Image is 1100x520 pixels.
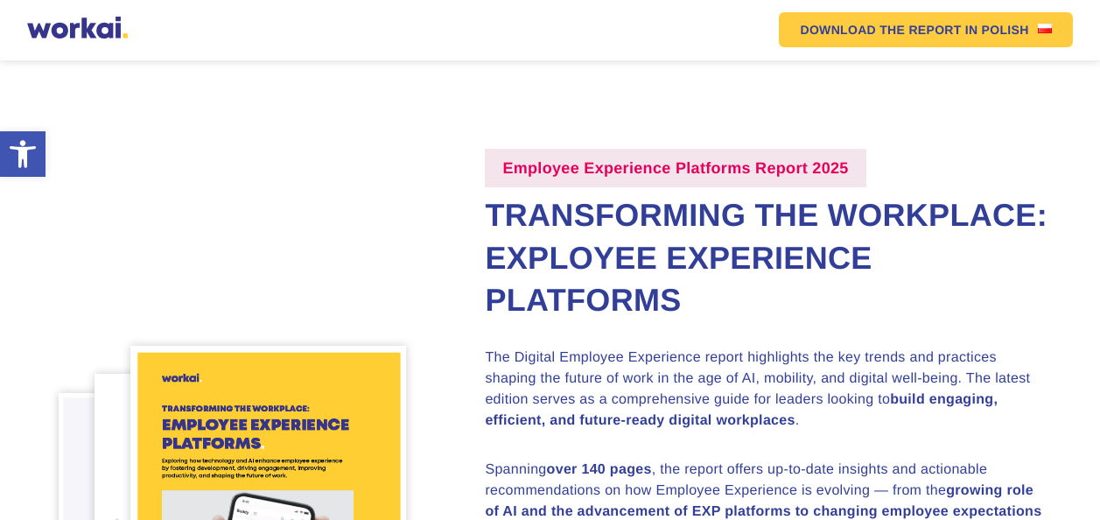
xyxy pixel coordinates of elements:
p: The Digital Employee Experience report highlights the key trends and practices shaping the future... [485,348,1049,432]
em: DOWNLOAD THE REPORT [800,24,961,36]
strong: build engaging, efficient, and future-ready digital workplaces [485,392,998,428]
a: DOWNLOAD THE REPORTIN POLISHPolish flag [779,12,1072,47]
h2: Transforming the Workplace: Exployee Experience Platforms [485,194,1049,322]
label: Employee Experience Platforms Report 2025 [485,149,865,187]
strong: over 140 pages [547,462,652,477]
img: Polish flag [1038,24,1052,33]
